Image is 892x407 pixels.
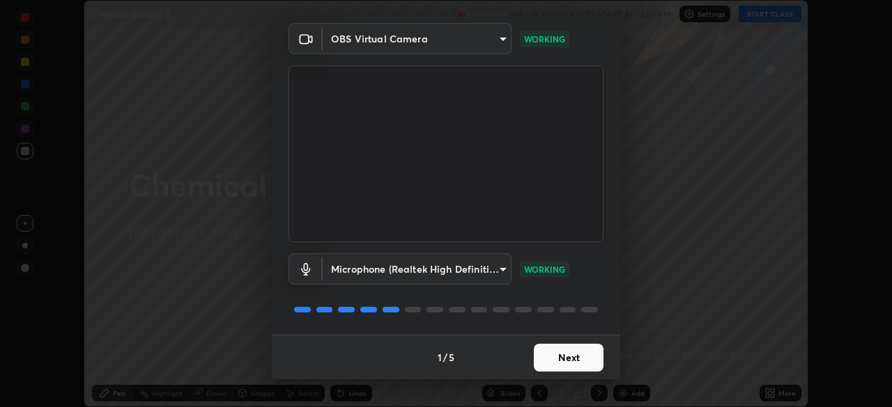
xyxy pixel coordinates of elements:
p: WORKING [524,263,565,276]
h4: 1 [438,350,442,365]
button: Next [534,344,603,372]
h4: / [443,350,447,365]
div: OBS Virtual Camera [323,23,512,54]
p: WORKING [524,33,565,45]
div: OBS Virtual Camera [323,253,512,285]
h4: 5 [449,350,454,365]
